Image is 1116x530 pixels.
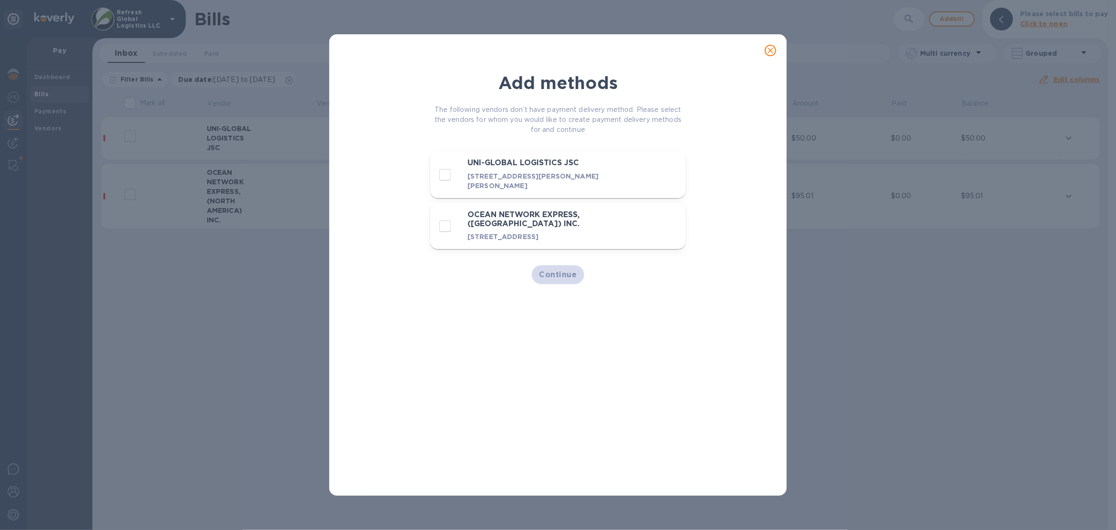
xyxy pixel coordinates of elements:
[467,171,617,190] p: [STREET_ADDRESS][PERSON_NAME][PERSON_NAME]
[759,39,782,62] button: close
[498,72,618,93] b: Add methods
[430,203,686,249] button: decorative checkboxOCEAN NETWORK EXPRESS, ([GEOGRAPHIC_DATA]) INC.[STREET_ADDRESS]
[430,151,686,198] button: decorative checkboxUNI-GLOBAL LOGISTICS JSC[STREET_ADDRESS][PERSON_NAME][PERSON_NAME]
[467,232,617,241] p: [STREET_ADDRESS]
[467,210,617,228] h3: OCEAN NETWORK EXPRESS, ([GEOGRAPHIC_DATA]) INC.
[467,159,617,168] h3: UNI-GLOBAL LOGISTICS JSC
[430,105,686,135] p: The following vendors don’t have payment delivery method. Please select the vendors for whom you ...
